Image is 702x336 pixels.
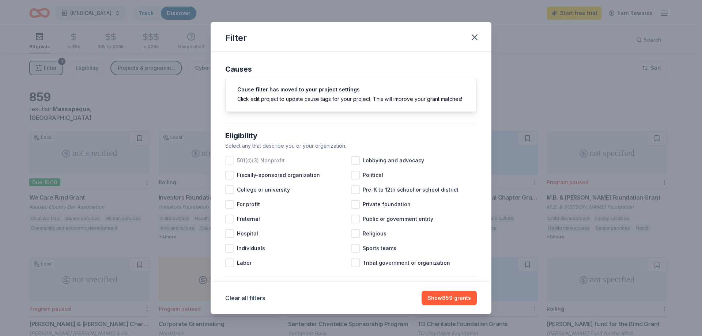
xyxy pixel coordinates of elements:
[237,215,260,223] span: Fraternal
[237,95,465,103] div: Click edit project to update cause tags for your project. This will improve your grant matches!
[225,63,477,75] div: Causes
[225,294,265,302] button: Clear all filters
[363,244,396,253] span: Sports teams
[237,229,258,238] span: Hospital
[237,185,290,194] span: College or university
[237,244,265,253] span: Individuals
[363,258,450,267] span: Tribal government or organization
[225,32,247,44] div: Filter
[363,171,383,180] span: Political
[363,185,458,194] span: Pre-K to 12th school or school district
[237,171,320,180] span: Fiscally-sponsored organization
[225,130,477,141] div: Eligibility
[422,291,477,305] button: Show859 grants
[237,200,260,209] span: For profit
[237,87,465,92] h5: Cause filter has moved to your project settings
[363,215,433,223] span: Public or government entity
[363,229,386,238] span: Religious
[225,141,477,150] div: Select any that describe you or your organization.
[363,200,411,209] span: Private foundation
[237,156,285,165] span: 501(c)(3) Nonprofit
[237,258,252,267] span: Labor
[363,156,424,165] span: Lobbying and advocacy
